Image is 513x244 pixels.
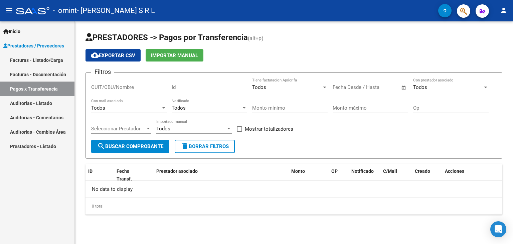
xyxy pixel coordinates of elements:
[91,51,99,59] mat-icon: cloud_download
[333,84,360,90] input: Fecha inicio
[53,3,77,18] span: - omint
[85,33,248,42] span: PRESTADORES -> Pagos por Transferencia
[172,105,186,111] span: Todos
[151,52,198,58] span: Importar Manual
[85,49,141,62] button: Exportar CSV
[329,164,349,186] datatable-header-cell: OP
[154,164,289,186] datatable-header-cell: Prestador asociado
[366,84,398,90] input: Fecha fin
[91,105,105,111] span: Todos
[291,168,305,174] span: Monto
[156,168,198,174] span: Prestador asociado
[445,168,464,174] span: Acciones
[91,52,135,58] span: Exportar CSV
[442,164,502,186] datatable-header-cell: Acciones
[97,143,163,149] span: Buscar Comprobante
[289,164,329,186] datatable-header-cell: Monto
[77,3,155,18] span: - [PERSON_NAME] S R L
[331,168,338,174] span: OP
[88,168,93,174] span: ID
[181,142,189,150] mat-icon: delete
[3,28,20,35] span: Inicio
[252,84,266,90] span: Todos
[117,168,132,181] span: Fecha Transf.
[412,164,442,186] datatable-header-cell: Creado
[146,49,203,62] button: Importar Manual
[245,125,293,133] span: Mostrar totalizadores
[380,164,412,186] datatable-header-cell: C/Mail
[490,221,506,237] div: Open Intercom Messenger
[349,164,380,186] datatable-header-cell: Notificado
[97,142,105,150] mat-icon: search
[91,67,114,77] h3: Filtros
[383,168,397,174] span: C/Mail
[91,126,145,132] span: Seleccionar Prestador
[91,140,169,153] button: Buscar Comprobante
[114,164,144,186] datatable-header-cell: Fecha Transf.
[400,84,408,92] button: Open calendar
[351,168,374,174] span: Notificado
[175,140,235,153] button: Borrar Filtros
[248,35,264,41] span: (alt+p)
[156,126,170,132] span: Todos
[85,164,114,186] datatable-header-cell: ID
[85,198,502,215] div: 0 total
[3,42,64,49] span: Prestadores / Proveedores
[181,143,229,149] span: Borrar Filtros
[85,181,502,198] div: No data to display
[413,84,427,90] span: Todos
[500,6,508,14] mat-icon: person
[5,6,13,14] mat-icon: menu
[415,168,430,174] span: Creado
